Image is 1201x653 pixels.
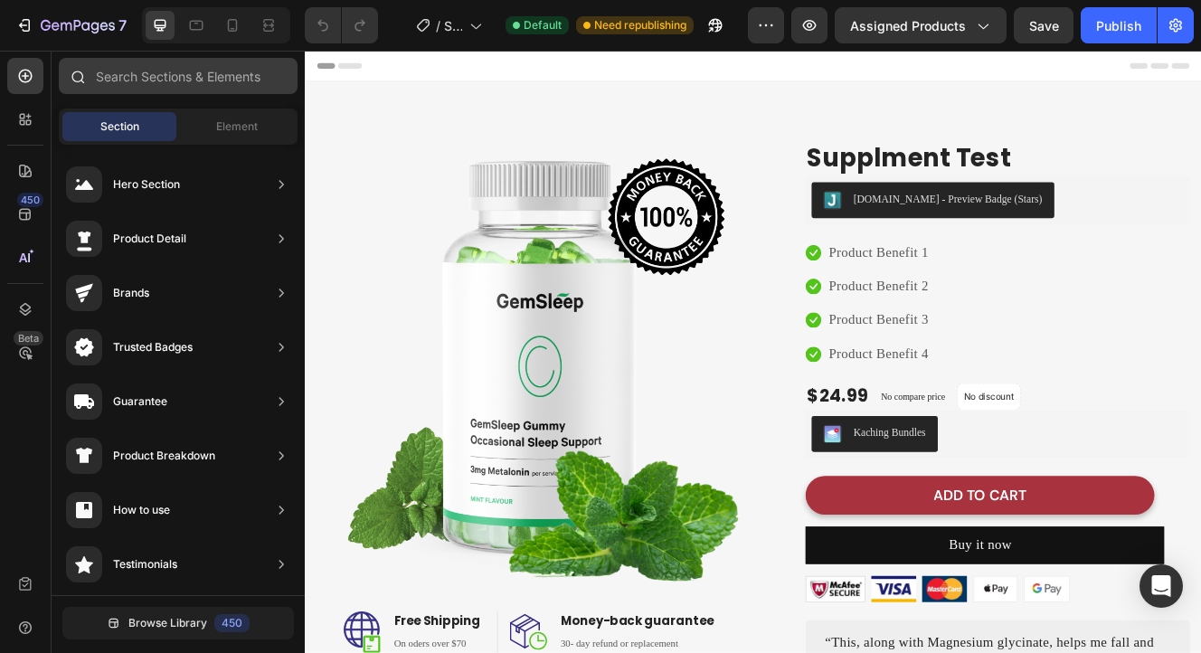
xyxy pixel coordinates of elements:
[7,7,135,43] button: 7
[1140,564,1183,608] div: Open Intercom Messenger
[634,315,755,337] p: Product Benefit 3
[1081,7,1157,43] button: Publish
[634,274,755,297] p: Product Benefit 2
[436,16,440,35] span: /
[606,109,1072,152] h2: Supplment Test
[606,576,1040,620] button: Buy it now
[113,230,186,248] div: Product Detail
[664,170,893,189] div: [DOMAIN_NAME] - Preview Badge (Stars)
[613,159,907,203] button: Judge.me - Preview Badge (Stars)
[113,338,193,356] div: Trusted Badges
[634,233,755,256] p: Product Benefit 1
[1014,7,1073,43] button: Save
[798,411,858,427] p: No discount
[113,447,215,465] div: Product Breakdown
[113,284,149,302] div: Brands
[305,51,1201,653] iframe: Design area
[305,7,378,43] div: Undo/Redo
[780,587,856,610] div: Buy it now
[634,356,755,379] p: Product Benefit 4
[613,442,766,486] button: Kaching Bundles
[444,16,462,35] span: Shopify Original Product Template
[118,14,127,36] p: 7
[628,170,649,192] img: Judgeme.png
[697,413,775,424] p: No compare price
[594,17,686,33] span: Need republishing
[100,118,139,135] span: Section
[113,501,170,519] div: How to use
[524,17,562,33] span: Default
[113,175,180,194] div: Hero Section
[628,453,649,475] img: KachingBundles.png
[761,527,874,550] div: ADD TO CART
[835,7,1007,43] button: Assigned Products
[17,193,43,207] div: 450
[113,555,177,573] div: Testimonials
[14,331,43,345] div: Beta
[59,58,298,94] input: Search Sections & Elements
[1029,18,1059,33] span: Save
[62,607,294,639] button: Browse Library450
[850,16,966,35] span: Assigned Products
[216,118,258,135] span: Element
[606,515,1028,563] button: ADD TO CART
[214,614,250,632] div: 450
[606,403,683,434] div: $24.99
[664,453,752,472] div: Kaching Bundles
[113,393,167,411] div: Guarantee
[128,615,207,631] span: Browse Library
[1096,16,1141,35] div: Publish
